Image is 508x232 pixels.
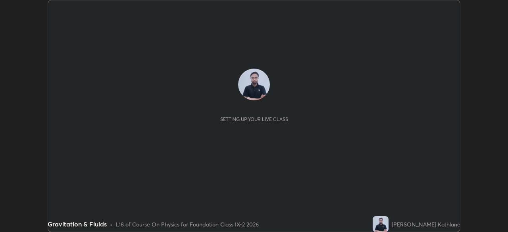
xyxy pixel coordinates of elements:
div: Setting up your live class [220,116,288,122]
div: L18 of Course On Physics for Foundation Class IX-2 2026 [116,220,259,228]
div: [PERSON_NAME] Kathlane [392,220,460,228]
img: 191c609c7ab1446baba581773504bcda.jpg [373,216,389,232]
div: • [110,220,113,228]
img: 191c609c7ab1446baba581773504bcda.jpg [238,69,270,100]
div: Gravitation & Fluids [48,219,107,229]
